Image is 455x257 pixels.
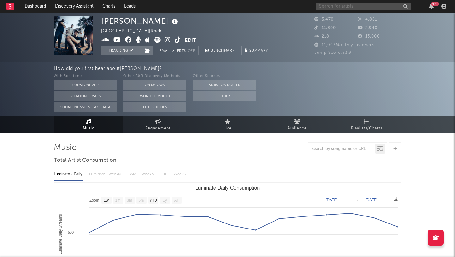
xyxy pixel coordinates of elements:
text: Zoom [89,198,99,203]
div: 99 + [431,2,439,6]
div: [GEOGRAPHIC_DATA] | Rock [101,28,169,35]
text: YTD [149,198,157,203]
input: Search by song name or URL [308,147,375,152]
text: [DATE] [366,198,378,202]
span: Jump Score: 83.9 [314,51,352,55]
button: Sodatone Emails [54,91,117,101]
text: 3m [127,198,132,203]
span: 5,470 [314,17,334,22]
text: 1y [163,198,167,203]
text: Luminate Daily Streams [58,214,63,254]
div: Luminate - Daily [54,169,83,180]
button: Sodatone App [54,80,117,90]
text: 500 [68,230,74,234]
span: Playlists/Charts [351,125,382,132]
a: Music [54,116,123,133]
div: Other A&R Discovery Methods [123,72,186,80]
text: [DATE] [326,198,338,202]
a: Engagement [123,116,193,133]
div: Other Sources [193,72,256,80]
span: Benchmark [211,47,235,55]
button: 99+ [429,4,434,9]
button: Other Tools [123,102,186,112]
span: Live [223,125,232,132]
div: With Sodatone [54,72,117,80]
text: Luminate Daily Consumption [195,185,260,191]
span: Music [83,125,94,132]
a: Live [193,116,262,133]
text: 6m [139,198,144,203]
text: 1w [104,198,109,203]
div: [PERSON_NAME] [101,16,179,26]
button: Tracking [101,46,141,55]
span: 13,000 [358,34,380,39]
input: Search for artists [316,3,411,10]
text: 1m [115,198,121,203]
span: 11,800 [314,26,336,30]
text: All [174,198,178,203]
em: Off [188,49,195,53]
span: 11,993 Monthly Listeners [314,43,374,47]
button: Word Of Mouth [123,91,186,101]
span: 4,861 [358,17,377,22]
button: Email AlertsOff [156,46,199,55]
button: Summary [241,46,271,55]
text: → [355,198,359,202]
span: 2,940 [358,26,378,30]
button: Sodatone Snowflake Data [54,102,117,112]
span: Audience [288,125,307,132]
span: Total Artist Consumption [54,157,116,164]
button: Artist on Roster [193,80,256,90]
span: 218 [314,34,329,39]
a: Audience [262,116,332,133]
span: Engagement [145,125,171,132]
span: Summary [249,49,268,53]
a: Benchmark [202,46,238,55]
a: Playlists/Charts [332,116,401,133]
button: On My Own [123,80,186,90]
div: How did you first hear about [PERSON_NAME] ? [54,65,455,72]
button: Edit [185,37,196,45]
button: Other [193,91,256,101]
